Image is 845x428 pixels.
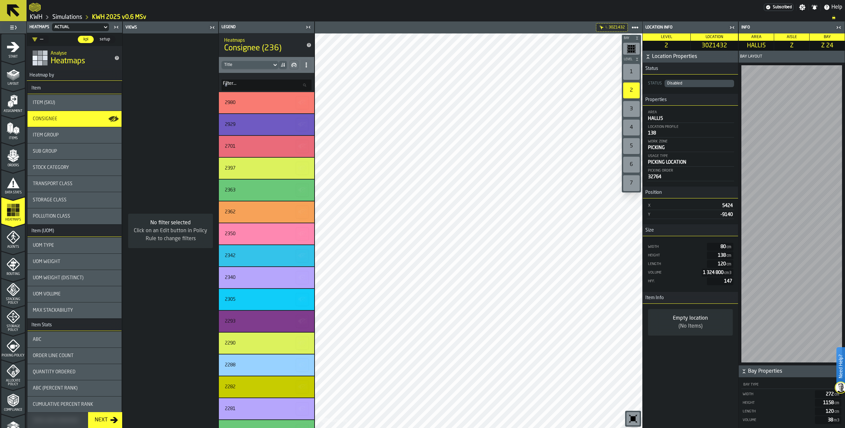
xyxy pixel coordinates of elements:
span: label [223,81,236,86]
label: button-switch-multi-kpi [77,35,94,43]
div: stat- [219,180,314,201]
div: DropdownMenuValue- [29,35,49,43]
button: button- [739,365,845,377]
div: 5 [623,138,640,154]
a: logo-header [316,413,354,427]
div: Title [33,292,116,297]
span: Status [643,66,658,71]
div: Title [225,209,306,215]
label: button-toggle-Close me [112,23,121,31]
div: stat-Item Group [27,127,122,143]
div: Title [33,181,116,187]
span: HALLI5 [740,42,772,49]
div: stat- [219,289,314,310]
label: button-toggle-Settings [796,4,808,11]
div: Title [33,369,116,375]
label: button-toggle-Close me [304,23,313,31]
div: L. [606,26,608,29]
label: button-toggle-Close me [208,24,217,31]
div: Title [33,337,116,342]
div: Title [225,341,306,346]
div: Volume [742,418,812,422]
h3: title-section-Status [643,63,738,75]
li: menu Stacking Policy [1,279,25,305]
div: Title [225,362,306,368]
button: button- [622,56,641,63]
div: Empty location [653,314,727,322]
li: menu Heatmaps [1,197,25,224]
div: stat-Pollution Class [27,208,122,224]
span: Data Stats [1,191,25,194]
div: Width [742,392,812,397]
div: stat-Transport Class [27,176,122,192]
div: Title [225,275,306,280]
span: Quantity Ordered [33,369,75,375]
span: Location Properties [652,53,737,61]
div: stat-Quantity Ordered [27,364,122,380]
span: Agents [1,245,25,249]
div: Length [742,409,812,414]
div: 2281 [225,406,235,411]
span: Heatmap by [27,73,54,78]
div: button-toolbar-undefined [622,137,641,155]
button: button- [296,249,309,262]
span: Stock Category [33,165,69,170]
span: Max Stackability [33,308,73,313]
div: Title [225,406,306,411]
span: Heatmaps [29,25,49,29]
label: button-toggle-Toggle Full Menu [1,23,25,32]
div: Location Info [644,25,727,30]
li: menu Compliance [1,387,25,414]
span: Pollution Class [33,214,70,219]
div: Title [33,100,116,105]
div: thumb [78,36,94,43]
div: button-toolbar-undefined [622,41,641,56]
div: Hide filter [599,25,604,30]
div: Title [225,144,306,149]
span: Bay Properties [748,367,843,375]
h3: title-section-Size [643,224,738,236]
span: 2 [644,42,689,49]
div: (No Items) [653,322,727,330]
div: Title [33,353,116,358]
button: button- [296,358,309,372]
h3: title-section-Item (UOM) [27,225,122,237]
span: Assignment [1,109,25,113]
div: Title [225,122,306,127]
div: DropdownMenuValue-Disabled [667,81,731,86]
a: logo-header [29,1,41,13]
li: menu Allocate Policy [1,360,25,387]
li: menu Routing [1,251,25,278]
span: UOM Weight [33,259,60,264]
span: Bay [622,36,634,40]
div: DropdownMenuValue- [224,63,269,67]
label: button-toggle-Help [821,3,845,11]
div: Title [33,259,116,264]
label: button-toggle-Show on Map [108,111,119,127]
span: Cumulative Percent Rank [33,402,93,407]
span: Heatmaps [1,218,25,222]
div: stat- [219,136,314,157]
div: stat- [219,333,314,354]
div: 2363 [225,187,235,193]
span: Item (SKU) [33,100,55,105]
span: Z 24 [811,42,843,49]
div: button-toolbar-undefined [622,118,641,137]
div: Title [33,243,116,248]
span: Heatmaps [51,56,85,67]
div: Title [33,402,116,407]
span: Order Line Count [33,353,74,358]
div: DropdownMenuValue-83e5d6fd-0d4f-47a0-91ee-421ed8cf074a [55,25,100,29]
div: 6 [623,157,640,173]
div: Title [225,100,306,105]
h3: title-section-Item Stats [27,319,122,331]
div: Title [225,187,306,193]
span: ABC [33,337,41,342]
div: Width [647,245,704,249]
div: StatusDropdownMenuValue-Disabled [647,80,734,87]
li: menu Storage Policy [1,306,25,332]
div: thumb [94,36,115,43]
a: link-to-/wh/i/4fb45246-3b77-4bb5-b880-c337c3c5facb [52,14,82,21]
h3: title-section-Item Info [643,292,738,304]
